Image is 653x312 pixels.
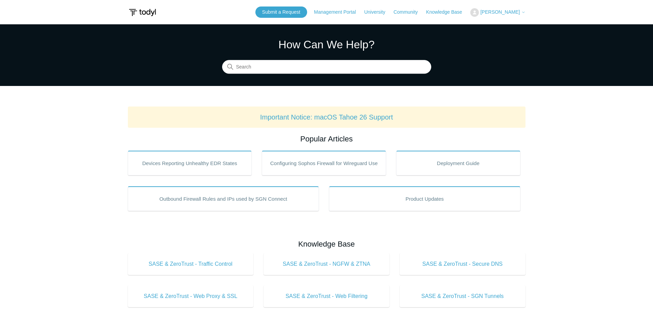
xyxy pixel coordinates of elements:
span: SASE & ZeroTrust - Secure DNS [410,260,515,268]
h2: Popular Articles [128,133,525,145]
a: Devices Reporting Unhealthy EDR States [128,151,252,175]
h2: Knowledge Base [128,238,525,250]
span: SASE & ZeroTrust - SGN Tunnels [410,292,515,300]
button: [PERSON_NAME] [470,8,525,17]
a: Knowledge Base [426,9,469,16]
a: SASE & ZeroTrust - Web Filtering [264,285,389,307]
span: SASE & ZeroTrust - Web Filtering [274,292,379,300]
a: Product Updates [329,186,520,211]
a: SASE & ZeroTrust - Web Proxy & SSL [128,285,254,307]
a: Management Portal [314,9,363,16]
span: SASE & ZeroTrust - NGFW & ZTNA [274,260,379,268]
a: SASE & ZeroTrust - Secure DNS [400,253,525,275]
a: SASE & ZeroTrust - SGN Tunnels [400,285,525,307]
a: Important Notice: macOS Tahoe 26 Support [260,113,393,121]
a: Community [394,9,425,16]
a: SASE & ZeroTrust - Traffic Control [128,253,254,275]
span: SASE & ZeroTrust - Traffic Control [138,260,243,268]
h1: How Can We Help? [222,36,431,53]
span: [PERSON_NAME] [480,9,520,15]
span: SASE & ZeroTrust - Web Proxy & SSL [138,292,243,300]
a: Deployment Guide [396,151,520,175]
img: Todyl Support Center Help Center home page [128,6,157,19]
input: Search [222,60,431,74]
a: SASE & ZeroTrust - NGFW & ZTNA [264,253,389,275]
a: University [364,9,392,16]
a: Configuring Sophos Firewall for Wireguard Use [262,151,386,175]
a: Outbound Firewall Rules and IPs used by SGN Connect [128,186,319,211]
a: Submit a Request [255,7,307,18]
